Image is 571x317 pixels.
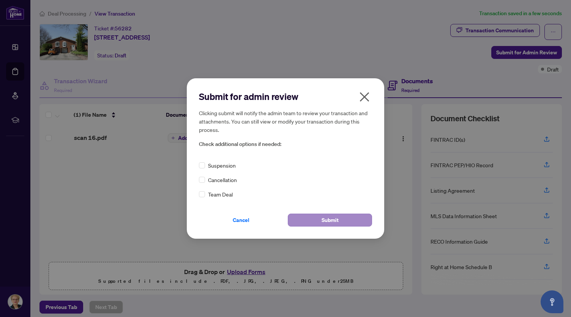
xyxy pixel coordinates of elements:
[199,90,372,103] h2: Submit for admin review
[208,161,236,170] span: Suspension
[233,214,249,226] span: Cancel
[358,91,371,103] span: close
[541,290,563,313] button: Open asap
[199,214,283,227] button: Cancel
[322,214,339,226] span: Submit
[288,214,372,227] button: Submit
[208,176,237,184] span: Cancellation
[199,140,372,149] span: Check additional options if needed:
[208,190,233,198] span: Team Deal
[199,109,372,134] h5: Clicking submit will notify the admin team to review your transaction and attachments. You can st...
